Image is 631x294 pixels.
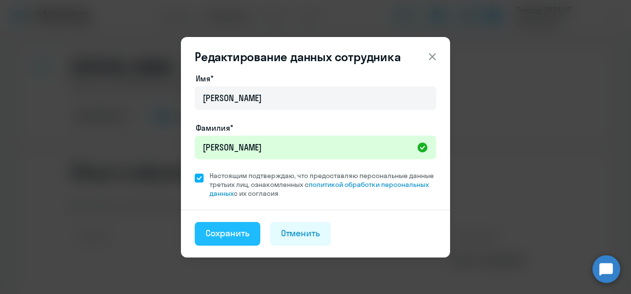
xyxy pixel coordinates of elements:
header: Редактирование данных сотрудника [181,49,450,65]
span: Настоящим подтверждаю, что предоставляю персональные данные третьих лиц, ознакомленных с с их сог... [210,171,436,198]
div: Сохранить [206,227,249,240]
button: Сохранить [195,222,260,246]
label: Фамилия* [196,122,233,134]
a: политикой обработки персональных данных [210,180,429,198]
button: Отменить [270,222,331,246]
div: Отменить [281,227,320,240]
